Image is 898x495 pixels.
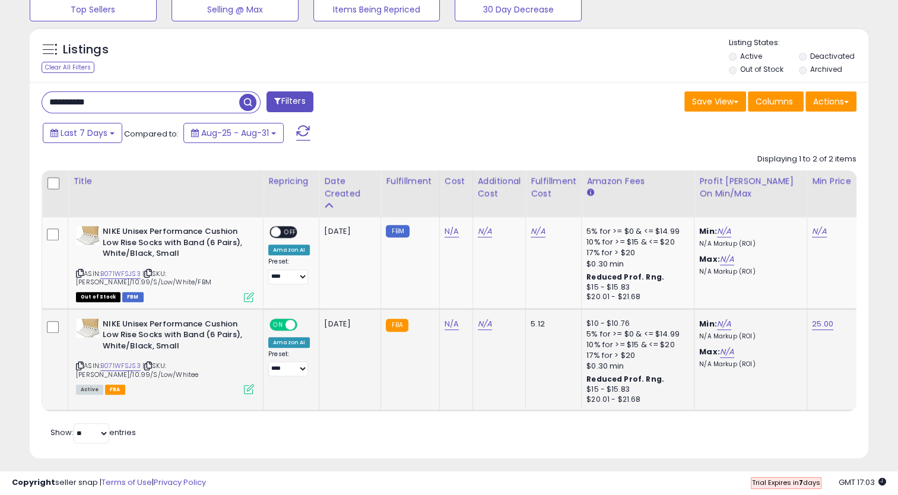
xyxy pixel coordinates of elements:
[586,350,685,361] div: 17% for > $20
[445,226,459,237] a: N/A
[268,258,310,284] div: Preset:
[76,319,100,338] img: 41r0Up0HW-L._SL40_.jpg
[63,42,109,58] h5: Listings
[478,318,492,330] a: N/A
[699,360,798,369] p: N/A Markup (ROI)
[76,226,100,245] img: 41r0Up0HW-L._SL40_.jpg
[478,226,492,237] a: N/A
[183,123,284,143] button: Aug-25 - Aug-31
[445,318,459,330] a: N/A
[586,395,685,405] div: $20.01 - $21.68
[268,175,314,188] div: Repricing
[586,385,685,395] div: $15 - $15.83
[586,175,689,188] div: Amazon Fees
[586,292,685,302] div: $20.01 - $21.68
[839,477,886,488] span: 2025-09-9 17:03 GMT
[324,175,376,200] div: Date Created
[76,226,254,301] div: ASIN:
[101,477,152,488] a: Terms of Use
[122,292,144,302] span: FBM
[76,269,211,287] span: | SKU: [PERSON_NAME]/10.99/S/Low/White/FBM
[296,319,315,329] span: OFF
[103,319,247,355] b: NIKE Unisex Performance Cushion Low Rise Socks with Band (6 Pairs), White/Black, Small
[812,318,833,330] a: 25.00
[586,188,594,198] small: Amazon Fees.
[805,91,856,112] button: Actions
[694,170,807,217] th: The percentage added to the cost of goods (COGS) that forms the calculator for Min & Max prices.
[531,175,576,200] div: Fulfillment Cost
[271,319,285,329] span: ON
[699,226,717,237] b: Min:
[386,225,409,237] small: FBM
[154,477,206,488] a: Privacy Policy
[810,51,855,61] label: Deactivated
[61,127,107,139] span: Last 7 Days
[42,62,94,73] div: Clear All Filters
[586,319,685,329] div: $10 - $10.76
[531,226,545,237] a: N/A
[586,259,685,269] div: $0.30 min
[324,226,372,237] div: [DATE]
[531,319,572,329] div: 5.12
[799,478,803,487] b: 7
[105,385,125,395] span: FBA
[720,253,734,265] a: N/A
[586,283,685,293] div: $15 - $15.83
[586,361,685,372] div: $0.30 min
[268,245,310,255] div: Amazon AI
[717,226,731,237] a: N/A
[699,175,802,200] div: Profit [PERSON_NAME] on Min/Max
[100,269,141,279] a: B071WFSJS3
[76,319,254,394] div: ASIN:
[586,374,664,384] b: Reduced Prof. Rng.
[810,64,842,74] label: Archived
[586,272,664,282] b: Reduced Prof. Rng.
[386,319,408,332] small: FBA
[740,51,762,61] label: Active
[478,175,521,200] div: Additional Cost
[76,361,198,379] span: | SKU: [PERSON_NAME]/10.99/S/Low/Whitee
[699,346,720,357] b: Max:
[586,339,685,350] div: 10% for >= $15 & <= $20
[100,361,141,371] a: B071WFSJS3
[699,268,798,276] p: N/A Markup (ROI)
[43,123,122,143] button: Last 7 Days
[757,154,856,165] div: Displaying 1 to 2 of 2 items
[729,37,868,49] p: Listing States:
[812,226,826,237] a: N/A
[268,337,310,348] div: Amazon AI
[684,91,746,112] button: Save View
[699,240,798,248] p: N/A Markup (ROI)
[586,247,685,258] div: 17% for > $20
[281,227,300,237] span: OFF
[124,128,179,139] span: Compared to:
[752,478,820,487] span: Trial Expires in days
[201,127,269,139] span: Aug-25 - Aug-31
[740,64,783,74] label: Out of Stock
[699,318,717,329] b: Min:
[266,91,313,112] button: Filters
[699,253,720,265] b: Max:
[268,350,310,377] div: Preset:
[720,346,734,358] a: N/A
[812,175,873,188] div: Min Price
[586,237,685,247] div: 10% for >= $15 & <= $20
[699,332,798,341] p: N/A Markup (ROI)
[756,96,793,107] span: Columns
[76,292,120,302] span: All listings that are currently out of stock and unavailable for purchase on Amazon
[586,226,685,237] div: 5% for >= $0 & <= $14.99
[386,175,434,188] div: Fulfillment
[748,91,804,112] button: Columns
[12,477,206,488] div: seller snap | |
[12,477,55,488] strong: Copyright
[73,175,258,188] div: Title
[50,427,136,438] span: Show: entries
[445,175,468,188] div: Cost
[76,385,103,395] span: All listings currently available for purchase on Amazon
[717,318,731,330] a: N/A
[324,319,372,329] div: [DATE]
[103,226,247,262] b: NIKE Unisex Performance Cushion Low Rise Socks with Band (6 Pairs), White/Black, Small
[586,329,685,339] div: 5% for >= $0 & <= $14.99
